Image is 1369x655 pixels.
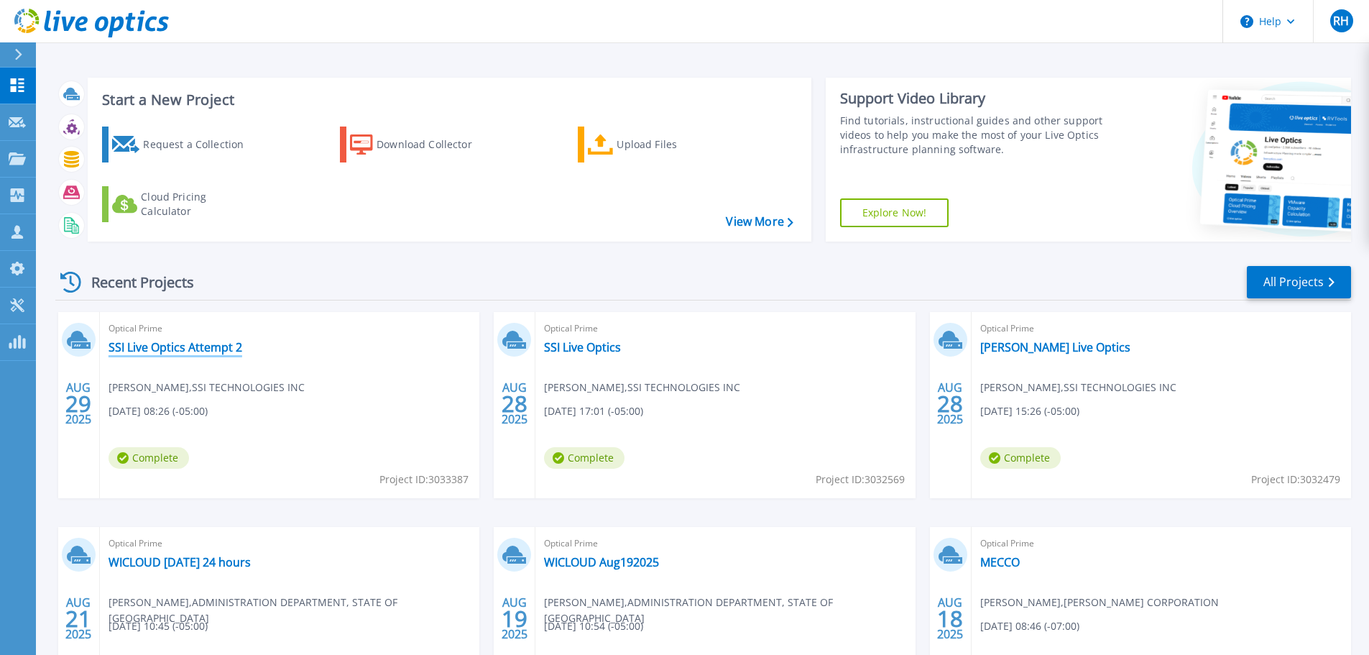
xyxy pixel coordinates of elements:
[102,92,793,108] h3: Start a New Project
[980,321,1342,336] span: Optical Prime
[980,536,1342,551] span: Optical Prime
[726,215,793,229] a: View More
[1251,472,1340,487] span: Project ID: 3032479
[102,127,262,162] a: Request a Collection
[980,595,1219,610] span: [PERSON_NAME] , [PERSON_NAME] CORPORATION
[143,130,258,159] div: Request a Collection
[980,447,1061,469] span: Complete
[501,377,528,430] div: AUG 2025
[544,447,624,469] span: Complete
[544,403,643,419] span: [DATE] 17:01 (-05:00)
[109,340,242,354] a: SSI Live Optics Attempt 2
[840,114,1108,157] div: Find tutorials, instructional guides and other support videos to help you make the most of your L...
[544,555,659,569] a: WICLOUD Aug192025
[980,380,1176,395] span: [PERSON_NAME] , SSI TECHNOLOGIES INC
[816,472,905,487] span: Project ID: 3032569
[109,403,208,419] span: [DATE] 08:26 (-05:00)
[65,398,91,410] span: 29
[379,472,469,487] span: Project ID: 3033387
[109,380,305,395] span: [PERSON_NAME] , SSI TECHNOLOGIES INC
[102,186,262,222] a: Cloud Pricing Calculator
[55,265,213,300] div: Recent Projects
[109,595,479,626] span: [PERSON_NAME] , ADMINISTRATION DEPARTMENT, STATE OF [GEOGRAPHIC_DATA]
[1333,15,1349,27] span: RH
[936,592,964,645] div: AUG 2025
[544,321,906,336] span: Optical Prime
[109,618,208,634] span: [DATE] 10:45 (-05:00)
[937,613,963,625] span: 18
[544,340,621,354] a: SSI Live Optics
[937,398,963,410] span: 28
[340,127,500,162] a: Download Collector
[502,398,527,410] span: 28
[109,321,471,336] span: Optical Prime
[141,190,256,219] div: Cloud Pricing Calculator
[936,377,964,430] div: AUG 2025
[65,613,91,625] span: 21
[502,613,527,625] span: 19
[109,555,251,569] a: WICLOUD [DATE] 24 hours
[501,592,528,645] div: AUG 2025
[980,403,1079,419] span: [DATE] 15:26 (-05:00)
[980,340,1130,354] a: [PERSON_NAME] Live Optics
[65,592,92,645] div: AUG 2025
[109,447,189,469] span: Complete
[544,595,915,626] span: [PERSON_NAME] , ADMINISTRATION DEPARTMENT, STATE OF [GEOGRAPHIC_DATA]
[840,198,949,227] a: Explore Now!
[980,555,1020,569] a: MECCO
[109,536,471,551] span: Optical Prime
[617,130,732,159] div: Upload Files
[65,377,92,430] div: AUG 2025
[840,89,1108,108] div: Support Video Library
[377,130,492,159] div: Download Collector
[544,536,906,551] span: Optical Prime
[544,380,740,395] span: [PERSON_NAME] , SSI TECHNOLOGIES INC
[1247,266,1351,298] a: All Projects
[544,618,643,634] span: [DATE] 10:54 (-05:00)
[578,127,738,162] a: Upload Files
[980,618,1079,634] span: [DATE] 08:46 (-07:00)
